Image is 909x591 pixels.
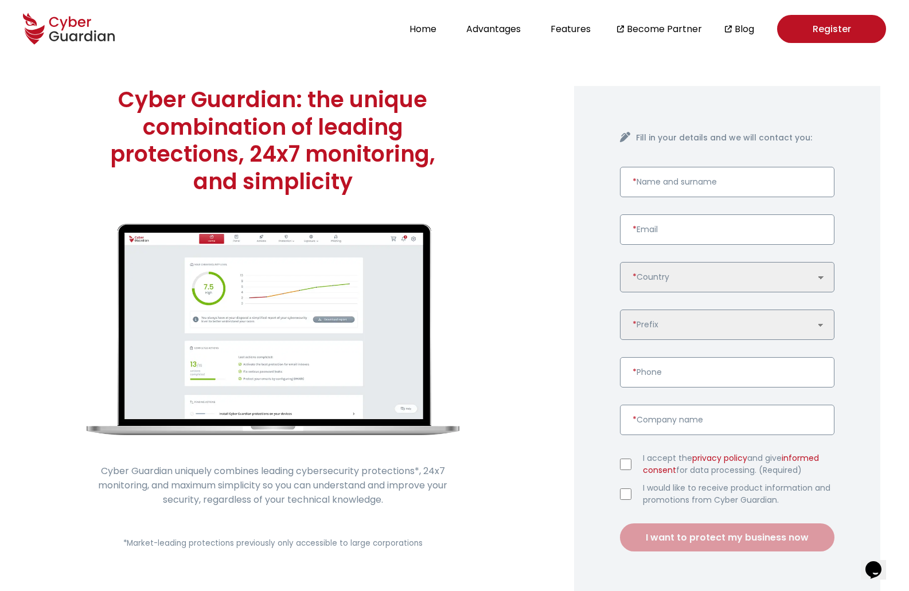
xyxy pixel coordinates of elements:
label: I accept the and give for data processing. (Required) [643,452,834,476]
a: Register [777,15,886,43]
img: cyberguardian-home [87,224,459,435]
small: *Market-leading protections previously only accessible to large corporations [123,538,423,549]
label: I would like to receive product information and promotions from Cyber Guardian. [643,482,834,506]
h1: Cyber Guardian: the unique combination of leading protections, 24x7 monitoring, and simplicity [86,86,459,195]
iframe: chat widget [861,545,898,580]
a: Become Partner [627,22,702,36]
h4: Fill in your details and we will contact you: [636,132,834,144]
a: Blog [735,22,754,36]
button: I want to protect my business now [620,523,834,551]
input: Enter a valid phone number. [620,357,834,388]
button: Features [547,21,594,37]
a: informed consent [643,452,819,476]
button: Home [406,21,440,37]
a: privacy policy [692,452,747,464]
button: Advantages [463,21,524,37]
p: Cyber Guardian uniquely combines leading cybersecurity protections*, 24x7 monitoring, and maximum... [86,464,459,507]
